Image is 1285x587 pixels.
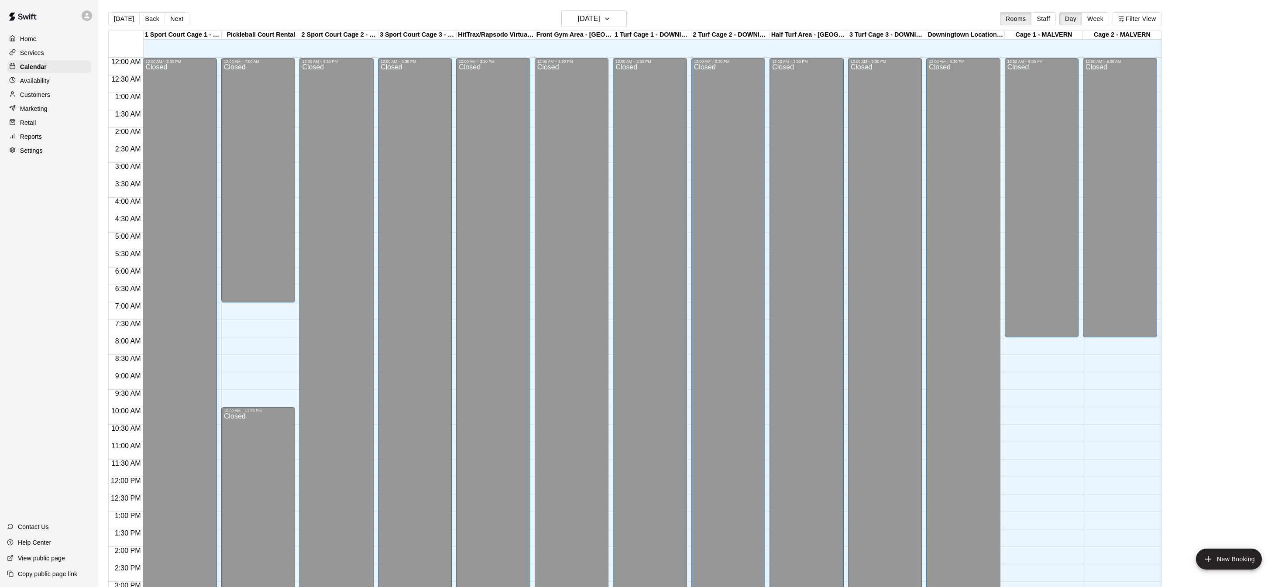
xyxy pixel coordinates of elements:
[691,31,770,39] div: 2 Turf Cage 2 - DOWNINGTOWN
[1059,12,1082,25] button: Day
[18,538,51,547] p: Help Center
[457,31,535,39] div: HitTrax/Rapsodo Virtual Reality Rental Cage - 16'x35'
[1086,64,1154,340] div: Closed
[144,31,222,39] div: 1 Sport Court Cage 1 - DOWNINGTOWN
[113,302,143,310] span: 7:00 AM
[109,425,143,432] span: 10:30 AM
[108,12,140,25] button: [DATE]
[113,337,143,345] span: 8:00 AM
[851,59,919,64] div: 12:00 AM – 3:30 PM
[7,60,91,73] a: Calendar
[224,408,292,413] div: 10:00 AM – 11:59 PM
[109,494,143,502] span: 12:30 PM
[578,13,600,25] h6: [DATE]
[113,198,143,205] span: 4:00 AM
[224,64,292,306] div: Closed
[20,76,50,85] p: Availability
[109,58,143,65] span: 12:00 AM
[113,233,143,240] span: 5:00 AM
[113,285,143,292] span: 6:30 AM
[113,163,143,170] span: 3:00 AM
[113,372,143,380] span: 9:00 AM
[113,547,143,554] span: 2:00 PM
[113,215,143,223] span: 4:30 AM
[109,442,143,450] span: 11:00 AM
[224,59,292,64] div: 12:00 AM – 7:00 AM
[694,59,763,64] div: 12:00 AM – 3:30 PM
[1007,59,1076,64] div: 12:00 AM – 8:00 AM
[222,31,300,39] div: Pickleball Court Rental
[772,59,841,64] div: 12:00 AM – 3:30 PM
[1083,58,1157,337] div: 12:00 AM – 8:00 AM: Closed
[18,570,77,578] p: Copy public page link
[770,31,848,39] div: Half Turf Area - [GEOGRAPHIC_DATA]
[615,59,684,64] div: 12:00 AM – 3:30 PM
[300,31,378,39] div: 2 Sport Court Cage 2 - DOWNINGTOWN
[139,12,165,25] button: Back
[113,110,143,118] span: 1:30 AM
[20,132,42,141] p: Reports
[1005,31,1083,39] div: Cage 1 - MALVERN
[113,268,143,275] span: 6:00 AM
[113,564,143,572] span: 2:30 PM
[145,59,214,64] div: 12:00 AM – 3:30 PM
[113,180,143,188] span: 3:30 AM
[1083,31,1161,39] div: Cage 2 - MALVERN
[113,250,143,257] span: 5:30 AM
[113,529,143,537] span: 1:30 PM
[7,116,91,129] a: Retail
[20,48,44,57] p: Services
[113,93,143,100] span: 1:00 AM
[221,58,295,302] div: 12:00 AM – 7:00 AM: Closed
[537,59,606,64] div: 12:00 AM – 3:30 PM
[20,118,36,127] p: Retail
[113,390,143,397] span: 9:30 AM
[1113,12,1161,25] button: Filter View
[20,34,37,43] p: Home
[109,460,143,467] span: 11:30 AM
[561,10,627,27] button: [DATE]
[7,102,91,115] a: Marketing
[109,76,143,83] span: 12:30 AM
[459,59,527,64] div: 12:00 AM – 3:30 PM
[1007,64,1076,340] div: Closed
[848,31,926,39] div: 3 Turf Cage 3 - DOWNINGTOWN
[20,62,47,71] p: Calendar
[302,59,371,64] div: 12:00 AM – 3:30 PM
[113,355,143,362] span: 8:30 AM
[20,90,50,99] p: Customers
[113,145,143,153] span: 2:30 AM
[381,59,449,64] div: 12:00 AM – 3:30 PM
[1031,12,1056,25] button: Staff
[7,46,91,59] a: Services
[109,407,143,415] span: 10:00 AM
[7,144,91,157] div: Settings
[7,88,91,101] a: Customers
[18,522,49,531] p: Contact Us
[1086,59,1154,64] div: 12:00 AM – 8:00 AM
[18,554,65,563] p: View public page
[7,130,91,143] a: Reports
[7,32,91,45] a: Home
[1082,12,1109,25] button: Week
[20,104,48,113] p: Marketing
[613,31,691,39] div: 1 Turf Cage 1 - DOWNINGTOWN
[165,12,189,25] button: Next
[378,31,457,39] div: 3 Sport Court Cage 3 - DOWNINGTOWN
[109,477,143,484] span: 12:00 PM
[20,146,43,155] p: Settings
[113,512,143,519] span: 1:00 PM
[929,59,997,64] div: 12:00 AM – 3:30 PM
[113,128,143,135] span: 2:00 AM
[7,74,91,87] a: Availability
[535,31,613,39] div: Front Gym Area - [GEOGRAPHIC_DATA]
[113,320,143,327] span: 7:30 AM
[926,31,1004,39] div: Downingtown Location - OUTDOOR Turf Area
